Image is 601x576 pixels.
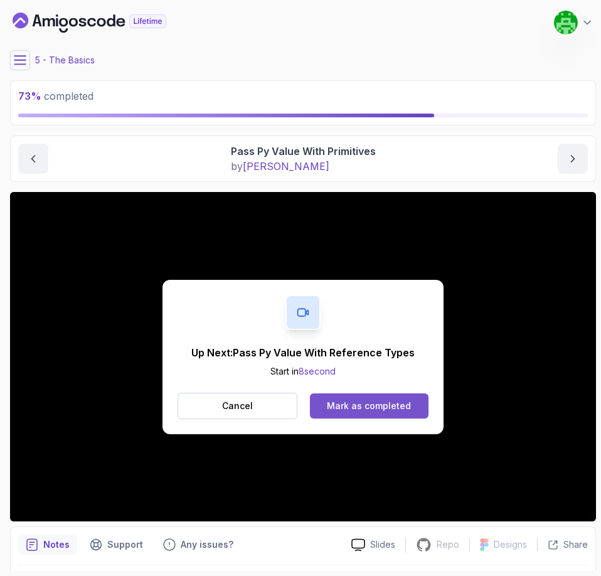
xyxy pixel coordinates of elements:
button: Support button [82,535,151,555]
p: Any issues? [181,538,233,551]
button: previous content [18,144,48,174]
span: 73 % [18,90,41,102]
button: notes button [18,535,77,555]
button: Share [537,538,588,551]
div: Mark as completed [327,400,411,412]
a: Slides [341,538,405,552]
p: Up Next: Pass Py Value With Reference Types [191,345,415,360]
p: Start in [191,365,415,378]
span: 8 second [299,366,336,376]
iframe: 15 - Pass py value with Primitives [10,192,596,521]
p: Designs [494,538,527,551]
a: Dashboard [13,13,195,33]
p: Repo [437,538,459,551]
p: Slides [370,538,395,551]
button: user profile image [553,10,593,35]
button: next content [558,144,588,174]
p: Notes [43,538,70,551]
p: Cancel [222,400,253,412]
span: completed [18,90,93,102]
p: 5 - The Basics [35,54,95,67]
button: Cancel [178,393,297,419]
p: Support [107,538,143,551]
span: [PERSON_NAME] [243,160,329,173]
img: user profile image [554,11,578,35]
p: by [231,159,376,174]
button: Mark as completed [310,393,428,419]
p: Share [563,538,588,551]
button: Feedback button [156,535,241,555]
p: Pass Py Value With Primitives [231,144,376,159]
